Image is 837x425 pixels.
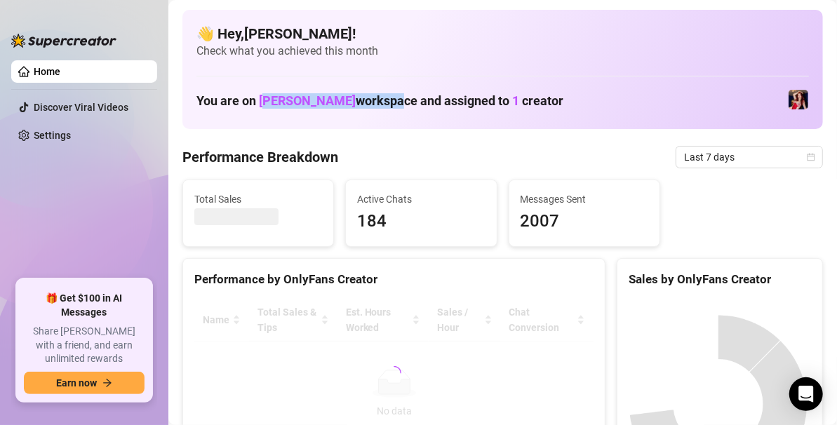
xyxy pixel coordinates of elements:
span: Earn now [56,377,97,389]
span: Share [PERSON_NAME] with a friend, and earn unlimited rewards [24,325,145,366]
button: Earn nowarrow-right [24,372,145,394]
h1: You are on workspace and assigned to creator [196,93,563,109]
a: Settings [34,130,71,141]
a: Home [34,66,60,77]
span: 2007 [521,208,648,235]
span: Active Chats [357,191,485,207]
span: 🎁 Get $100 in AI Messages [24,292,145,319]
span: loading [387,365,402,381]
div: Performance by OnlyFans Creator [194,270,594,289]
span: Last 7 days [684,147,815,168]
h4: Performance Breakdown [182,147,338,167]
span: calendar [807,153,815,161]
span: arrow-right [102,378,112,388]
span: Total Sales [194,191,322,207]
a: Discover Viral Videos [34,102,128,113]
h4: 👋 Hey, [PERSON_NAME] ! [196,24,809,43]
img: logo-BBDzfeDw.svg [11,34,116,48]
span: 184 [357,208,485,235]
img: TS (@ohitsemmarose) [789,90,808,109]
span: [PERSON_NAME] [259,93,356,108]
span: 1 [512,93,519,108]
span: Messages Sent [521,191,648,207]
div: Open Intercom Messenger [789,377,823,411]
span: Check what you achieved this month [196,43,809,59]
div: Sales by OnlyFans Creator [629,270,811,289]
